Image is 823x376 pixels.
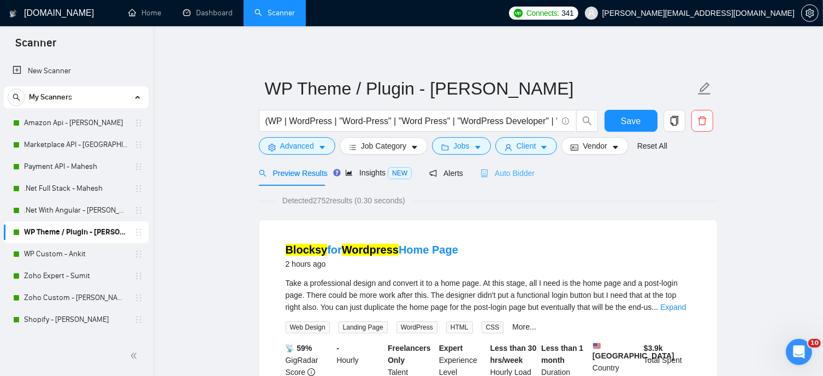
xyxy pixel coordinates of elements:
input: Search Freelance Jobs... [265,114,557,128]
span: Job Category [361,140,406,152]
button: search [8,89,25,106]
a: setting [801,9,819,17]
span: Vendor [583,140,607,152]
span: holder [134,184,143,193]
a: New Scanner [13,60,140,82]
a: Expand [660,303,686,312]
a: Shopify - [PERSON_NAME] [24,309,128,331]
mark: Blocksy [286,244,328,256]
a: Amazon Api - [PERSON_NAME] [24,112,128,134]
span: holder [134,119,143,127]
span: holder [134,140,143,149]
span: holder [134,293,143,302]
button: folderJobscaret-down [432,137,491,155]
button: barsJob Categorycaret-down [340,137,428,155]
b: Less than 1 month [541,344,583,365]
a: Marketplace API - [GEOGRAPHIC_DATA] [24,134,128,156]
b: $ 3.9k [644,344,663,352]
span: holder [134,315,143,324]
span: My Scanners [29,86,72,108]
a: WP Custom - Ankit [24,243,128,265]
span: CSS [482,321,504,333]
span: caret-down [540,143,548,151]
span: holder [134,228,143,237]
img: logo [9,5,17,22]
button: idcardVendorcaret-down [561,137,628,155]
a: More... [512,322,536,331]
span: robot [481,169,488,177]
span: WordPress [396,321,437,333]
span: caret-down [612,143,619,151]
span: copy [664,116,685,126]
span: holder [134,206,143,215]
button: copy [664,110,685,132]
b: - [336,344,339,352]
span: Client [517,140,536,152]
span: Scanner [7,35,65,58]
button: Save [605,110,658,132]
span: Advanced [280,140,314,152]
img: upwork-logo.png [514,9,523,17]
span: 10 [808,339,821,348]
span: Detected 2752 results (0.30 seconds) [275,195,413,207]
span: setting [802,9,818,17]
div: Tooltip anchor [332,168,342,178]
span: 341 [561,7,573,19]
span: caret-down [318,143,326,151]
a: BlocksyforWordpressHome Page [286,244,458,256]
span: holder [134,272,143,280]
span: caret-down [474,143,482,151]
span: Auto Bidder [481,169,535,178]
span: HTML [446,321,473,333]
span: Alerts [429,169,463,178]
button: setting [801,4,819,22]
a: .Net Full Stack - Mahesh [24,178,128,199]
a: Backend- [PERSON_NAME] [24,331,128,352]
span: idcard [571,143,578,151]
span: Insights [345,168,412,177]
button: settingAdvancedcaret-down [259,137,335,155]
a: searchScanner [254,8,295,17]
iframe: Intercom live chat [786,339,812,365]
mark: Wordpress [342,244,399,256]
span: delete [692,116,713,126]
span: caret-down [411,143,418,151]
div: Take a professional design and convert it to a home page. At this stage, all I need is the home p... [286,277,691,313]
button: delete [691,110,713,132]
span: Preview Results [259,169,328,178]
a: Zoho Custom - [PERSON_NAME] [24,287,128,309]
b: Freelancers Only [388,344,431,365]
span: Save [621,114,641,128]
img: 🇺🇸 [593,342,601,350]
span: setting [268,143,276,151]
b: Less than 30 hrs/week [490,344,537,365]
button: search [576,110,598,132]
b: 📡 59% [286,344,312,352]
a: dashboardDashboard [183,8,233,17]
button: userClientcaret-down [495,137,558,155]
input: Scanner name... [265,75,695,102]
span: folder [441,143,449,151]
span: holder [134,250,143,258]
span: bars [349,143,357,151]
span: Landing Page [339,321,388,333]
span: ... [652,303,658,312]
li: New Scanner [4,60,149,82]
a: WP Theme / Plugin - [PERSON_NAME] [24,221,128,243]
a: Reset All [637,140,667,152]
span: edit [697,81,712,96]
span: double-left [130,350,141,361]
span: Jobs [453,140,470,152]
span: info-circle [562,117,569,125]
span: info-circle [307,368,315,376]
b: [GEOGRAPHIC_DATA] [593,342,674,360]
span: NEW [388,167,412,179]
span: search [8,93,25,101]
b: Expert [439,344,463,352]
span: Take a professional design and convert it to a home page. At this stage, all I need is the home p... [286,279,678,312]
span: notification [429,169,437,177]
span: Connects: [526,7,559,19]
div: 2 hours ago [286,257,458,271]
a: .Net With Angular - [PERSON_NAME] [24,199,128,221]
a: Payment API - Mahesh [24,156,128,178]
